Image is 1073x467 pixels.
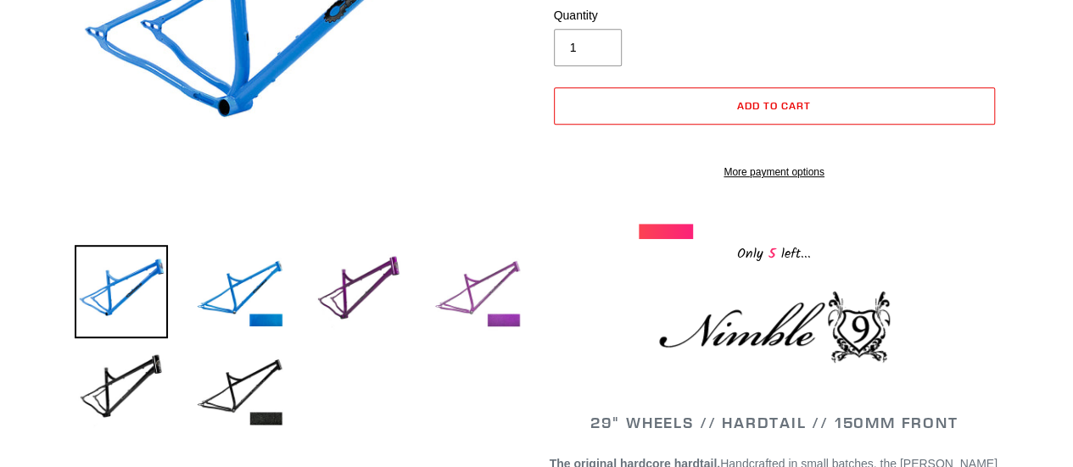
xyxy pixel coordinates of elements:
[554,7,770,25] label: Quantity
[590,413,958,432] span: 29" WHEELS // HARDTAIL // 150MM FRONT
[193,343,287,436] img: Load image into Gallery viewer, NIMBLE 9 - Frameset
[763,243,781,264] span: 5
[193,245,287,338] img: Load image into Gallery viewer, NIMBLE 9 - Frameset
[554,87,995,125] button: Add to cart
[75,245,168,338] img: Load image into Gallery viewer, NIMBLE 9 - Frameset
[737,99,811,112] span: Add to cart
[431,245,524,338] img: Load image into Gallery viewer, NIMBLE 9 - Frameset
[639,239,910,265] div: Only left...
[312,245,405,338] img: Load image into Gallery viewer, NIMBLE 9 - Frameset
[75,343,168,436] img: Load image into Gallery viewer, NIMBLE 9 - Frameset
[554,164,995,180] a: More payment options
